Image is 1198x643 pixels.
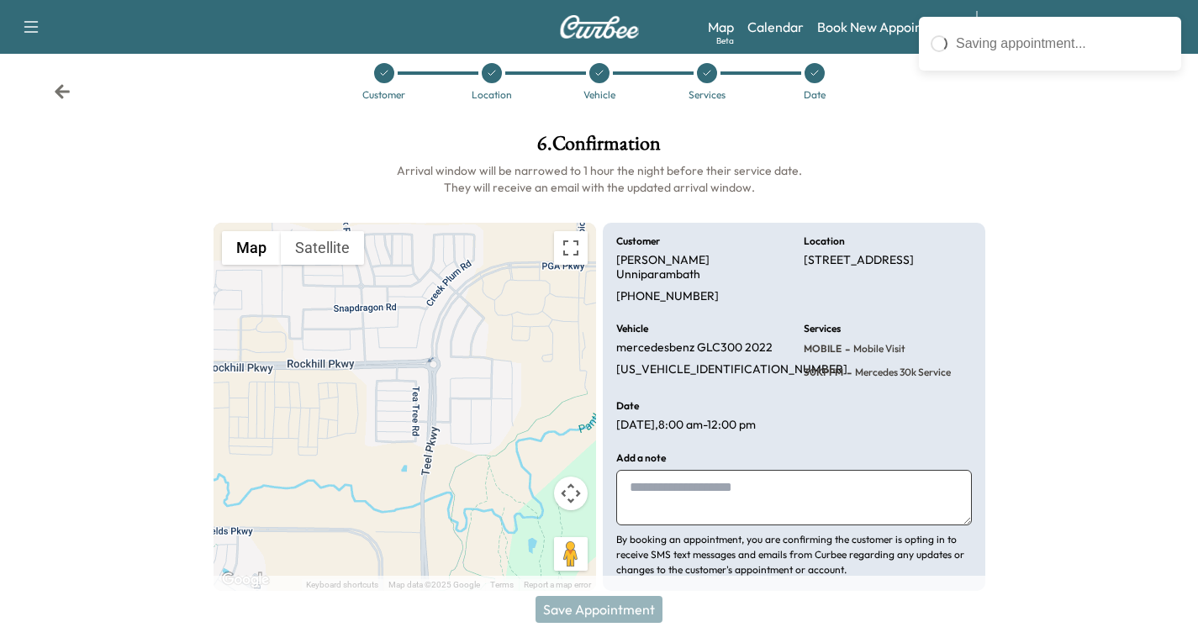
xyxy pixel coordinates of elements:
[804,236,845,246] h6: Location
[616,289,719,304] p: [PHONE_NUMBER]
[616,453,666,463] h6: Add a note
[218,569,273,591] a: Open this area in Google Maps (opens a new window)
[689,90,726,100] div: Services
[616,362,847,377] p: [US_VEHICLE_IDENTIFICATION_NUMBER]
[804,90,826,100] div: Date
[559,15,640,39] img: Curbee Logo
[804,342,842,356] span: MOBILE
[804,324,841,334] h6: Services
[214,162,985,196] h6: Arrival window will be narrowed to 1 hour the night before their service date. They will receive ...
[850,342,905,356] span: Mobile Visit
[852,366,951,379] span: Mercedes 30k Service
[222,231,281,265] button: Show street map
[554,537,588,571] button: Drag Pegman onto the map to open Street View
[616,401,639,411] h6: Date
[281,231,364,265] button: Show satellite imagery
[616,236,660,246] h6: Customer
[616,253,784,282] p: [PERSON_NAME] Unniparambath
[362,90,405,100] div: Customer
[708,17,734,37] a: MapBeta
[554,231,588,265] button: Toggle fullscreen view
[804,366,843,379] span: 30KPPM
[616,418,756,433] p: [DATE] , 8:00 am - 12:00 pm
[956,34,1169,54] div: Saving appointment...
[472,90,512,100] div: Location
[716,34,734,47] div: Beta
[214,134,985,162] h1: 6 . Confirmation
[747,17,804,37] a: Calendar
[843,364,852,381] span: -
[616,324,648,334] h6: Vehicle
[842,340,850,357] span: -
[54,83,71,100] div: Back
[554,477,588,510] button: Map camera controls
[616,532,972,577] p: By booking an appointment, you are confirming the customer is opting in to receive SMS text messa...
[616,340,773,356] p: mercedesbenz GLC300 2022
[817,17,959,37] a: Book New Appointment
[583,90,615,100] div: Vehicle
[804,253,914,268] p: [STREET_ADDRESS]
[218,569,273,591] img: Google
